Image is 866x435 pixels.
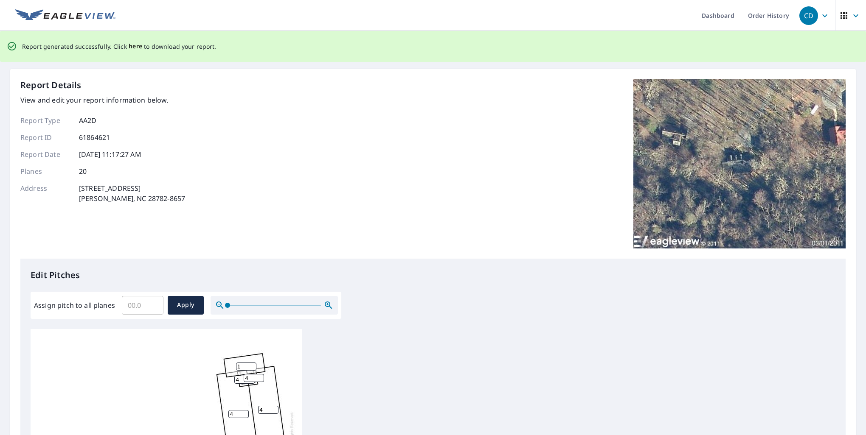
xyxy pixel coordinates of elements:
img: Top image [633,79,846,248]
p: View and edit your report information below. [20,95,185,105]
p: Address [20,183,71,204]
p: Planes [20,166,71,176]
p: Edit Pitches [31,269,835,282]
p: [STREET_ADDRESS] [PERSON_NAME], NC 28782-8657 [79,183,185,204]
span: Apply [174,300,197,310]
img: EV Logo [15,9,115,22]
p: Report generated successfully. Click to download your report. [22,41,216,52]
label: Assign pitch to all planes [34,300,115,310]
p: 20 [79,166,87,176]
p: Report ID [20,132,71,142]
input: 00.0 [122,293,163,317]
p: Report Date [20,149,71,159]
button: here [129,41,143,52]
p: AA2D [79,115,97,125]
p: 61864621 [79,132,110,142]
p: [DATE] 11:17:27 AM [79,149,141,159]
div: CD [799,6,818,25]
p: Report Type [20,115,71,125]
p: Report Details [20,79,82,92]
button: Apply [168,296,204,315]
